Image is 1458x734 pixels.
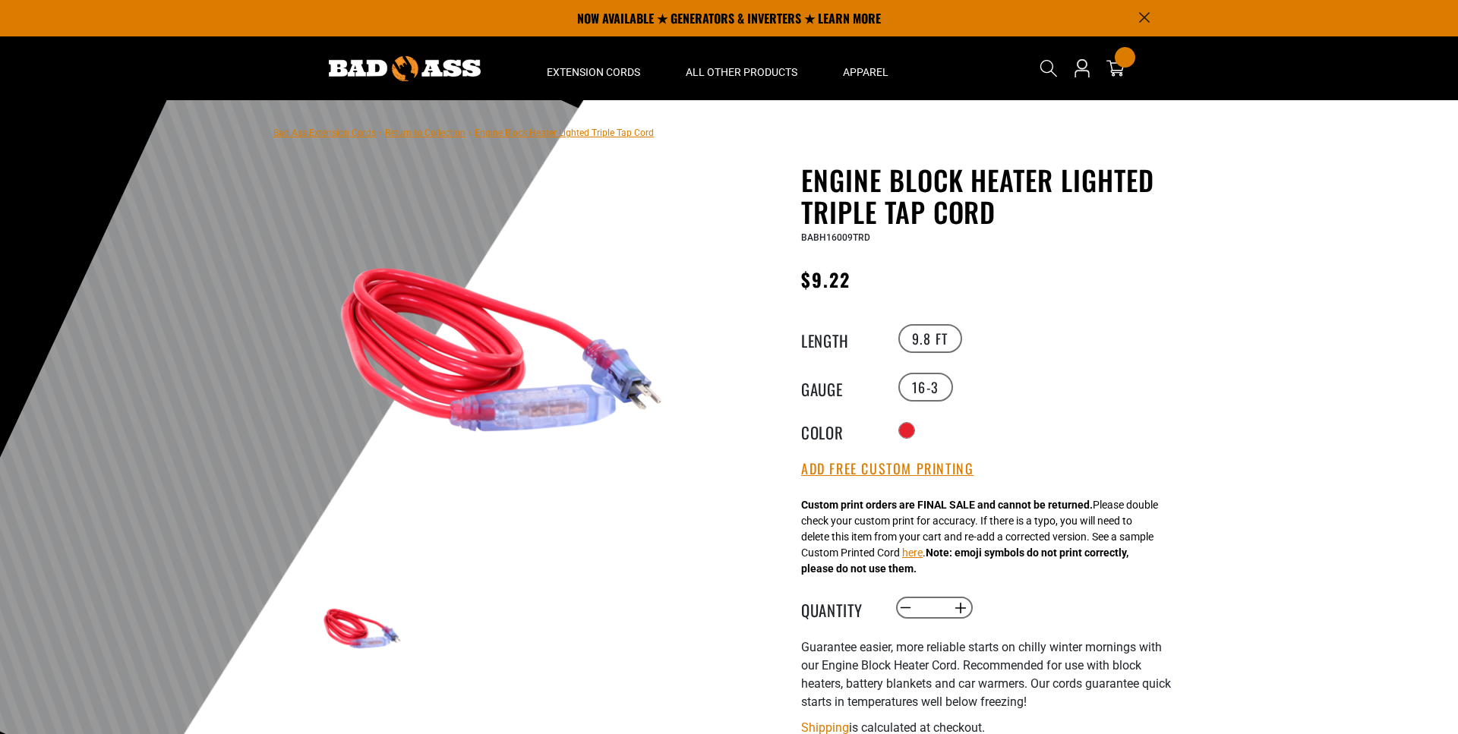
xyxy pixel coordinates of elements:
[273,123,654,141] nav: breadcrumbs
[329,56,481,81] img: Bad Ass Extension Cords
[663,36,820,100] summary: All Other Products
[318,584,406,673] img: red
[273,128,376,138] a: Bad Ass Extension Cords
[801,164,1173,228] h1: Engine Block Heater Lighted Triple Tap Cord
[385,128,465,138] a: Return to Collection
[843,65,888,79] span: Apparel
[801,497,1158,577] div: Please double check your custom print for accuracy. If there is a typo, you will need to delete t...
[801,461,974,477] button: Add Free Custom Printing
[1037,56,1061,80] summary: Search
[902,545,923,561] button: here
[801,547,1128,575] strong: Note: emoji symbols do not print correctly, please do not use them.
[801,499,1093,511] strong: Custom print orders are FINAL SALE and cannot be returned.
[801,638,1173,711] p: Guarantee easier, more reliable starts on chilly winter mornings with our Engine Block Heater Cor...
[469,128,472,138] span: ›
[801,266,850,293] span: $9.22
[524,36,663,100] summary: Extension Cords
[898,324,963,353] label: 9.8 FT
[686,65,797,79] span: All Other Products
[379,128,382,138] span: ›
[801,377,877,397] legend: Gauge
[547,65,640,79] span: Extension Cords
[318,167,684,533] img: red
[475,128,654,138] span: Engine Block Heater Lighted Triple Tap Cord
[898,373,953,402] label: 16-3
[801,232,870,243] span: BABH16009TRD
[801,329,877,348] legend: Length
[801,598,877,618] label: Quantity
[820,36,911,100] summary: Apparel
[801,421,877,440] legend: Color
